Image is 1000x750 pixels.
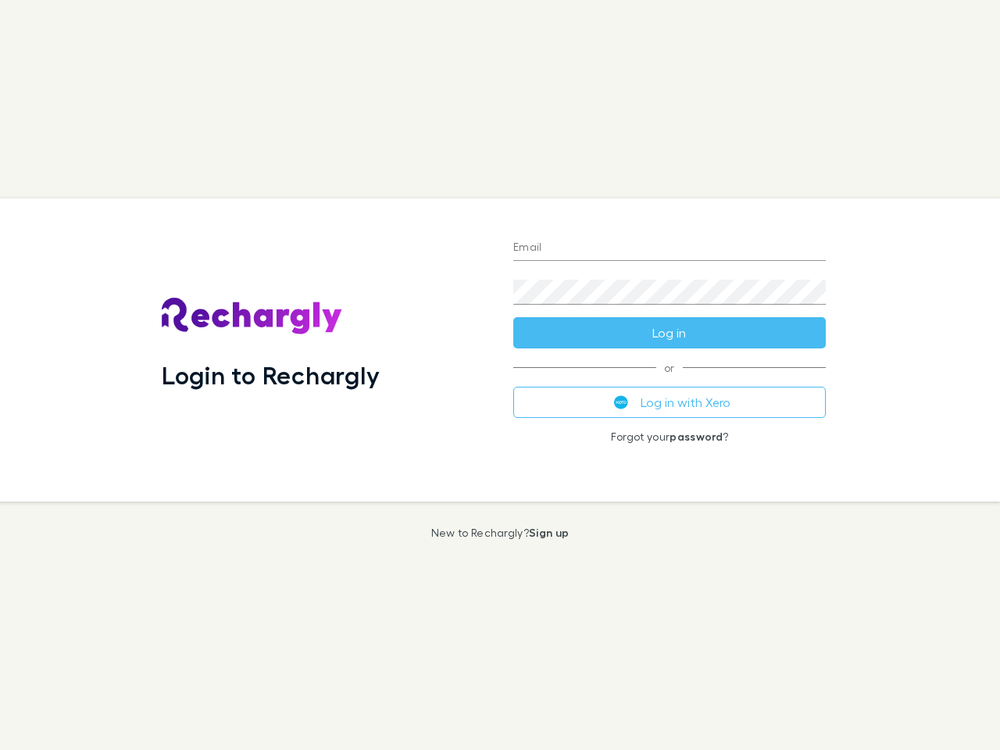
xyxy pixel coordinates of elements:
p: New to Rechargly? [431,527,570,539]
h1: Login to Rechargly [162,360,380,390]
button: Log in [513,317,826,348]
a: Sign up [529,526,569,539]
img: Rechargly's Logo [162,298,343,335]
button: Log in with Xero [513,387,826,418]
p: Forgot your ? [513,430,826,443]
img: Xero's logo [614,395,628,409]
span: or [513,367,826,368]
a: password [670,430,723,443]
